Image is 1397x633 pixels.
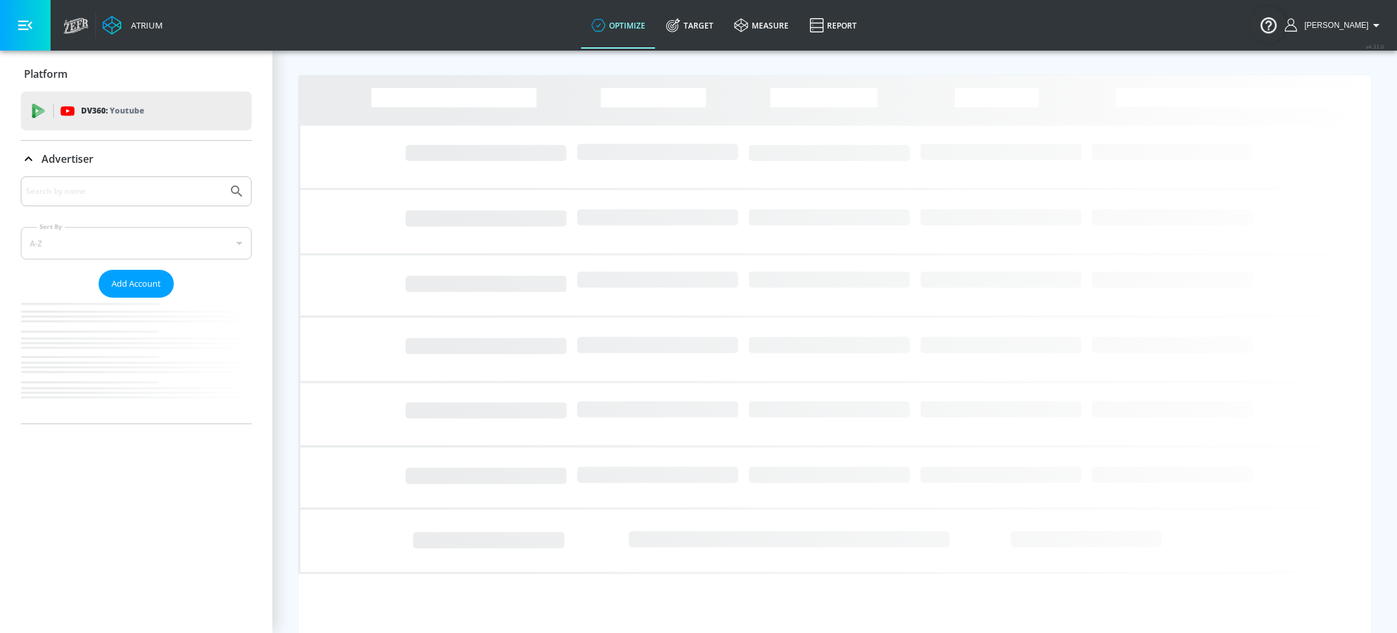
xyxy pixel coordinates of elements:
[1299,21,1368,30] span: login as: ashley.jan@zefr.com
[21,141,252,177] div: Advertiser
[21,91,252,130] div: DV360: Youtube
[102,16,163,35] a: Atrium
[81,104,144,118] p: DV360:
[21,176,252,424] div: Advertiser
[656,2,724,49] a: Target
[724,2,799,49] a: measure
[799,2,867,49] a: Report
[1250,6,1287,43] button: Open Resource Center
[21,227,252,259] div: A-Z
[21,56,252,92] div: Platform
[581,2,656,49] a: optimize
[126,19,163,31] div: Atrium
[1366,43,1384,50] span: v 4.32.0
[1285,18,1384,33] button: [PERSON_NAME]
[24,67,67,81] p: Platform
[21,298,252,424] nav: list of Advertiser
[112,276,161,291] span: Add Account
[26,183,222,200] input: Search by name
[42,152,93,166] p: Advertiser
[110,104,144,117] p: Youtube
[37,222,65,231] label: Sort By
[99,270,174,298] button: Add Account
